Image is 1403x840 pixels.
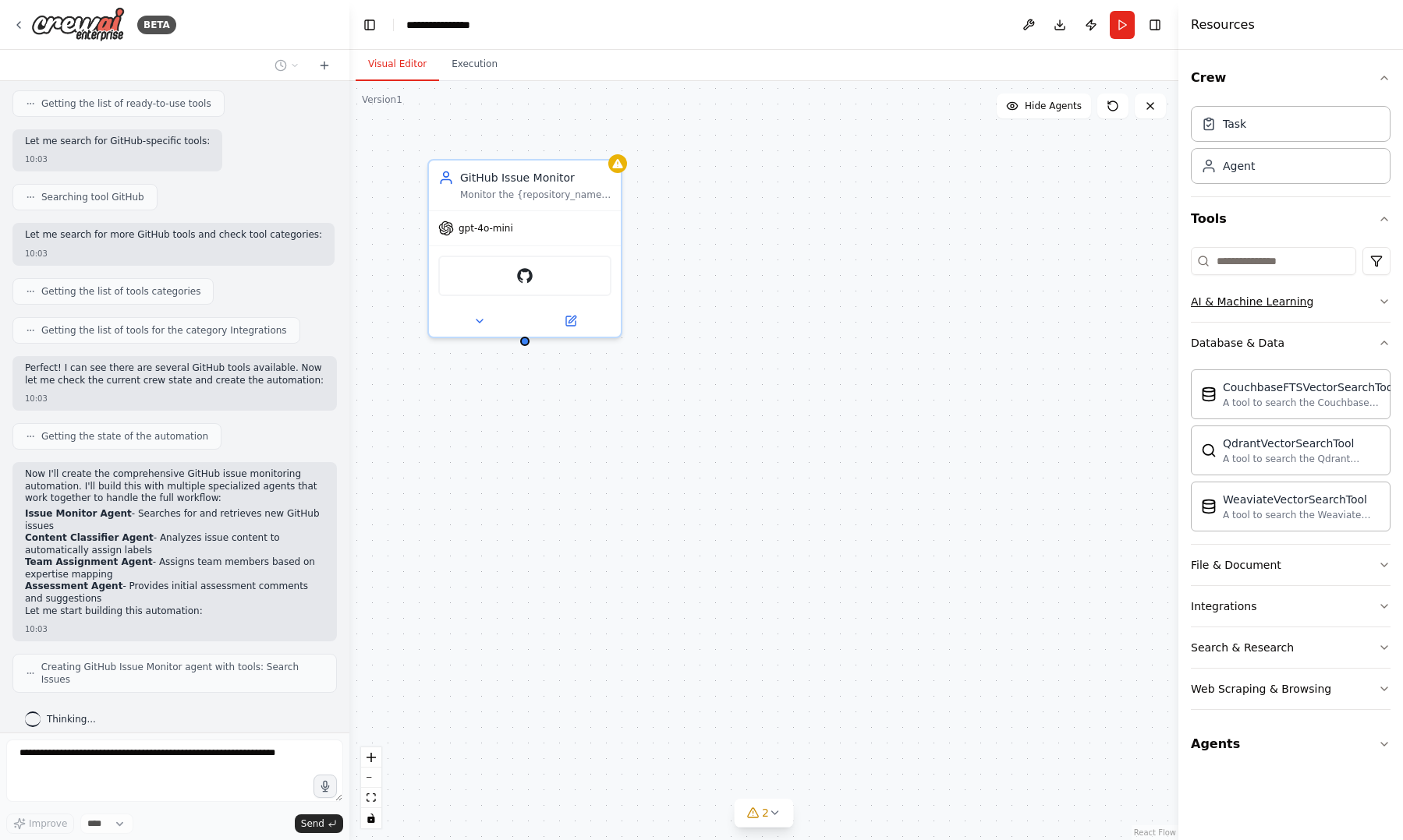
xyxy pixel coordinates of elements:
[361,788,381,808] button: fit view
[268,56,306,75] button: Switch to previous chat
[312,56,337,75] button: Start a new chat
[31,7,125,42] img: Logo
[1191,16,1255,34] h4: Resources
[25,362,324,386] p: Perfect! I can see there are several GitHub tools available. Now let me check the current crew st...
[1223,492,1380,507] div: WeaviateVectorSearchTool
[356,48,439,81] button: Visual Editor
[25,556,153,567] strong: Team Assignment Agent
[361,808,381,828] button: toggle interactivity
[25,623,324,635] div: 10:03
[362,94,402,106] div: Version 1
[1191,598,1256,614] div: Integrations
[359,14,381,36] button: Hide left sidebar
[6,814,74,834] button: Improve
[29,817,67,830] span: Improve
[1191,323,1391,363] button: Database & Data
[25,581,122,591] strong: Assessment Agent
[1191,557,1281,573] div: File & Document
[1191,56,1391,100] button: Crew
[1191,281,1391,322] button: AI & Machine Learning
[41,430,208,443] span: Getting the state of the automation
[41,285,200,298] span: Getting the list of tools categories
[41,661,324,686] span: Creating GitHub Issue Monitor agent with tools: Search Issues
[301,817,324,830] span: Send
[1025,100,1082,112] span: Hide Agents
[295,814,343,833] button: Send
[361,768,381,788] button: zoom out
[1191,681,1331,697] div: Web Scraping & Browsing
[1191,545,1391,585] button: File & Document
[1191,722,1391,766] button: Agents
[1191,241,1391,722] div: Tools
[734,799,794,828] button: 2
[1223,397,1396,409] div: A tool to search the Couchbase database for relevant information on internal documents.
[406,17,487,33] nav: breadcrumb
[1223,379,1396,395] div: CouchbaseFTSVectorSearchTool
[25,248,322,259] div: 10:03
[41,324,287,337] span: Getting the list of tools for the category Integrations
[25,229,322,242] p: Let me search for more GitHub tools and check tool categories:
[25,393,324,404] div: 10:03
[526,312,615,330] button: Open in side panel
[439,48,510,81] button: Execution
[427,159,622,338] div: GitHub Issue MonitorMonitor the {repository_name} repository for new GitHub issues by searching a...
[1201,499,1217,514] img: WeaviateVectorSearchTool
[25,532,324,556] li: - Analyzes issue content to automatically assign labels
[1191,627,1391,668] button: Search & Research
[1134,828,1176,837] a: React Flow attribution
[1223,436,1380,451] div: QdrantVectorSearchTool
[1223,158,1255,174] div: Agent
[25,154,210,165] div: 10:03
[25,508,324,532] li: - Searches for and retrieves new GitHub issues
[25,136,210,148] p: Let me search for GitHub-specific tools:
[1191,335,1284,351] div: Database & Data
[1191,669,1391,709] button: Web Scraping & Browsing
[1201,443,1217,458] img: QdrantVectorSearchTool
[1191,640,1294,655] div: Search & Research
[47,713,96,725] span: Thinking...
[460,170,611,185] div: GitHub Issue Monitor
[361,747,381,768] button: zoom in
[1191,294,1313,309] div: AI & Machine Learning
[1223,453,1380,465] div: A tool to search the Qdrant database for relevant information on internal documents.
[25,581,324,605] li: - Provides initial assessment comments and suggestions
[762,805,769,821] span: 2
[25,508,132,519] strong: Issue Monitor Agent
[41,191,144,203] span: Searching tool GitHub
[1144,14,1166,36] button: Hide right sidebar
[1201,386,1217,402] img: CouchbaseFTSVectorSearchTool
[314,775,337,798] button: Click to speak your automation idea
[515,266,534,285] img: GitHub
[1223,116,1246,132] div: Task
[361,747,381,828] div: React Flow controls
[459,222,513,235] span: gpt-4o-mini
[1191,363,1391,544] div: Database & Data
[1191,586,1391,626] button: Integrations
[1191,100,1391,196] div: Crew
[997,94,1091,118] button: Hide Agents
[25,605,324,618] p: Let me start building this automation:
[25,532,154,543] strong: Content Classifier Agent
[1223,509,1380,521] div: A tool to search the Weaviate database for relevant information on internal documents.
[25,556,324,581] li: - Assigns team members based on expertise mapping
[137,16,176,34] div: BETA
[25,468,324,505] p: Now I'll create the comprehensive GitHub issue monitoring automation. I'll build this with multip...
[460,189,611,201] div: Monitor the {repository_name} repository for new GitHub issues by searching and identifying recen...
[41,97,211,110] span: Getting the list of ready-to-use tools
[1191,197,1391,241] button: Tools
